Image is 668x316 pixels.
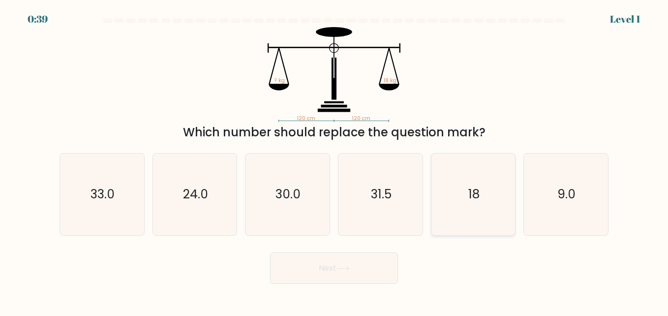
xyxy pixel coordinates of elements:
[468,186,480,203] text: 18
[274,77,285,84] tspan: ? kg
[610,12,640,27] div: Level 1
[270,253,398,284] button: Next
[28,12,48,27] div: 0:39
[65,124,603,141] div: Which number should replace the question mark?
[276,186,301,203] text: 30.0
[297,115,315,122] tspan: 120 cm
[558,186,576,203] text: 9.0
[371,186,392,203] text: 31.5
[183,186,208,203] text: 24.0
[352,115,370,122] tspan: 120 cm
[91,186,115,203] text: 33.0
[384,77,396,84] tspan: 18 kg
